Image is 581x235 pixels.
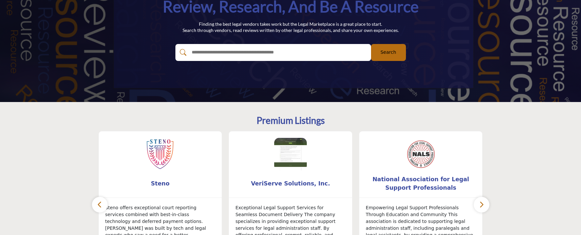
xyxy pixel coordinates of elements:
b: National Association for Legal Support Professionals [369,175,473,192]
a: Steno [99,175,222,192]
a: National Association for Legal Support Professionals [359,175,483,192]
span: Search [380,49,396,56]
span: Steno [109,179,212,188]
h2: Premium Listings [257,115,325,126]
img: Steno [144,138,176,170]
span: VeriServe Solutions, Inc. [239,179,342,188]
b: VeriServe Solutions, Inc. [239,175,342,192]
p: Search through vendors, read reviews written by other legal professionals, and share your own exp... [183,27,399,34]
button: Search [371,44,406,61]
b: Steno [109,175,212,192]
img: VeriServe Solutions, Inc. [274,138,307,170]
img: National Association for Legal Support Professionals [405,138,437,170]
p: Finding the best legal vendors takes work but the Legal Marketplace is a great place to start. [183,21,399,27]
a: VeriServe Solutions, Inc. [229,175,352,192]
